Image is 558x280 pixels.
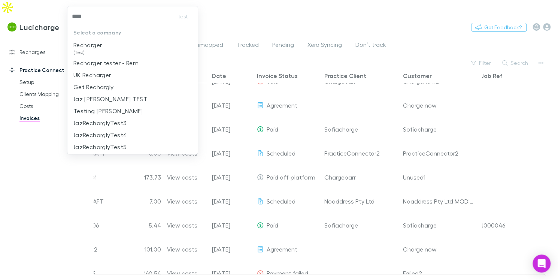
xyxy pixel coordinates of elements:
p: Recharger [73,40,102,49]
p: UK Recharger [73,70,111,79]
p: Get Rechargly [73,82,114,91]
p: JazRecharglyTest4 [73,130,127,139]
p: JazRecharglyTest5 [73,142,127,151]
span: test [178,12,188,21]
p: Select a company [67,26,198,39]
p: Recharger tester - Rem [73,58,139,67]
p: JazRecharglyTest3 [73,118,127,127]
button: test [171,12,195,21]
div: Open Intercom Messenger [533,255,551,273]
p: Jaz [PERSON_NAME] TEST [73,94,148,103]
span: (Test) [73,49,102,55]
p: Testing [PERSON_NAME] [73,106,143,115]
